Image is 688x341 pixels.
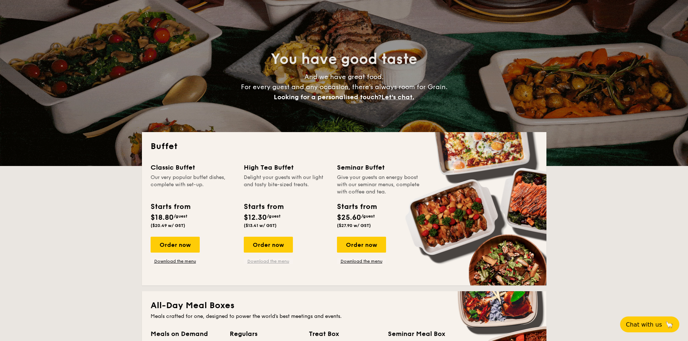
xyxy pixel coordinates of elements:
[151,258,200,264] a: Download the menu
[241,73,447,101] span: And we have great food. For every guest and any occasion, there’s always room for Grain.
[151,201,190,212] div: Starts from
[337,201,376,212] div: Starts from
[620,316,679,332] button: Chat with us🦙
[244,223,277,228] span: ($13.41 w/ GST)
[151,174,235,196] div: Our very popular buffet dishes, complete with set-up.
[244,213,267,222] span: $12.30
[274,93,381,101] span: Looking for a personalised touch?
[337,174,421,196] div: Give your guests an energy boost with our seminar menus, complete with coffee and tea.
[626,321,662,328] span: Chat with us
[244,201,283,212] div: Starts from
[230,329,300,339] div: Regulars
[151,162,235,172] div: Classic Buffet
[174,214,187,219] span: /guest
[151,223,185,228] span: ($20.49 w/ GST)
[271,51,417,68] span: You have good taste
[151,213,174,222] span: $18.80
[337,223,371,228] span: ($27.90 w/ GST)
[309,329,379,339] div: Treat Box
[337,162,421,172] div: Seminar Buffet
[337,213,361,222] span: $25.60
[381,93,414,101] span: Let's chat.
[244,174,328,196] div: Delight your guests with our light and tasty bite-sized treats.
[151,237,200,253] div: Order now
[388,329,458,339] div: Seminar Meal Box
[244,237,293,253] div: Order now
[151,300,538,311] h2: All-Day Meal Boxes
[244,162,328,172] div: High Tea Buffet
[267,214,281,219] span: /guest
[361,214,375,219] span: /guest
[244,258,293,264] a: Download the menu
[665,320,674,329] span: 🦙
[151,313,538,320] div: Meals crafted for one, designed to power the world's best meetings and events.
[337,237,386,253] div: Order now
[337,258,386,264] a: Download the menu
[151,141,538,152] h2: Buffet
[151,329,221,339] div: Meals on Demand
